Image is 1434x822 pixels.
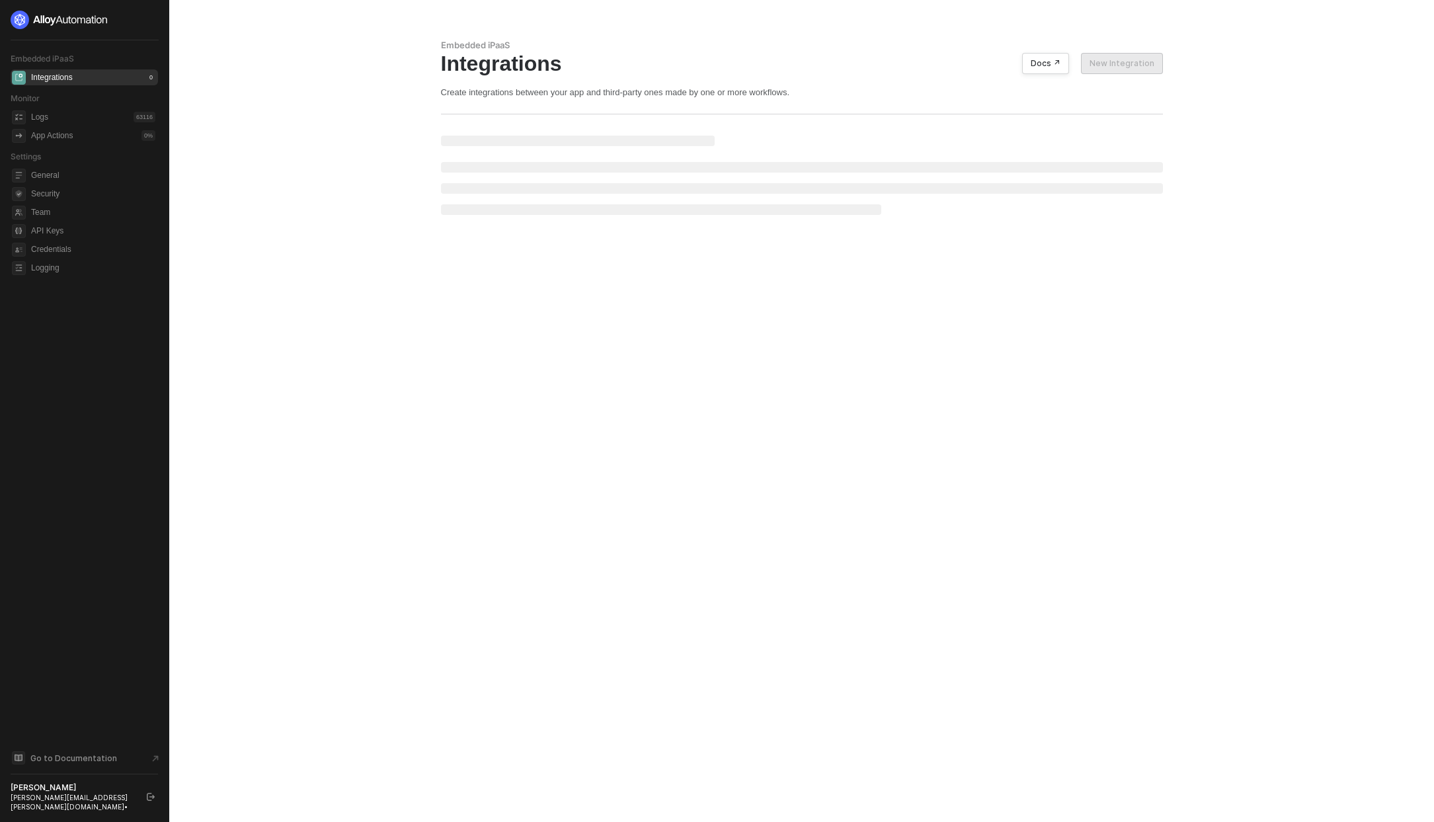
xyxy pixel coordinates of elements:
[11,782,135,793] div: [PERSON_NAME]
[11,750,159,766] a: Knowledge Base
[31,260,155,276] span: Logging
[1081,53,1163,74] button: New Integration
[11,54,74,63] span: Embedded iPaaS
[12,224,26,238] span: api-key
[12,71,26,85] span: integrations
[12,751,25,764] span: documentation
[31,186,155,202] span: Security
[12,187,26,201] span: security
[12,243,26,257] span: credentials
[1031,58,1060,69] div: Docs ↗
[149,752,162,765] span: document-arrow
[31,241,155,257] span: Credentials
[12,110,26,124] span: icon-logs
[147,793,155,801] span: logout
[441,40,1163,51] div: Embedded iPaaS
[31,223,155,239] span: API Keys
[30,753,117,764] span: Go to Documentation
[12,169,26,183] span: general
[31,167,155,183] span: General
[11,793,135,811] div: [PERSON_NAME][EMAIL_ADDRESS][PERSON_NAME][DOMAIN_NAME] •
[11,11,108,29] img: logo
[441,87,1163,98] div: Create integrations between your app and third-party ones made by one or more workflows.
[11,93,40,103] span: Monitor
[1022,53,1069,74] button: Docs ↗
[11,151,41,161] span: Settings
[141,130,155,141] div: 0 %
[31,204,155,220] span: Team
[12,129,26,143] span: icon-app-actions
[12,206,26,220] span: team
[11,11,158,29] a: logo
[31,72,73,83] div: Integrations
[134,112,155,122] div: 63116
[12,261,26,275] span: logging
[441,51,1163,76] div: Integrations
[147,72,155,83] div: 0
[31,112,48,123] div: Logs
[31,130,73,142] div: App Actions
